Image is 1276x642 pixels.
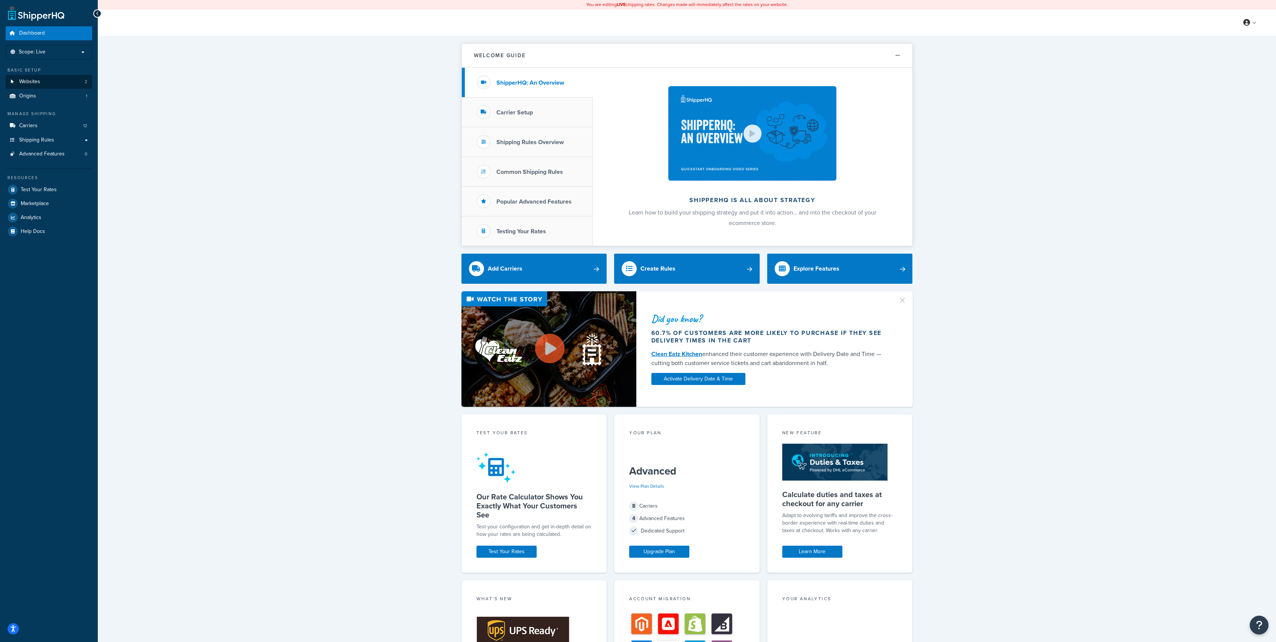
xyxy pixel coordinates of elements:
[782,490,898,508] h5: Calculate duties and taxes at checkout for any carrier
[767,254,913,284] a: Explore Features
[476,595,592,604] div: What's New
[6,119,92,133] a: Carriers12
[782,546,842,558] a: Learn More
[476,523,592,538] div: Test your configuration and get in-depth detail on how your rates are being calculated.
[614,254,760,284] a: Create Rules
[651,350,702,358] a: Clean Eatz Kitchen
[782,595,898,604] div: Your Analytics
[461,291,636,407] img: Video thumbnail
[629,208,876,227] span: Learn how to build your shipping strategy and put it into action… and into the checkout of your e...
[6,133,92,147] a: Shipping Rules
[629,513,745,524] div: Advanced Features
[629,483,664,490] a: View Plan Details
[782,512,898,534] p: Adapt to evolving tariffs and improve the cross-border experience with real-time duties and taxes...
[6,147,92,161] li: Advanced Features
[461,254,607,284] a: Add Carriers
[496,139,564,146] h3: Shipping Rules Overview
[496,79,564,86] h3: ShipperHQ: An Overview
[462,44,912,68] button: Welcome Guide
[651,350,889,368] div: enhanced their customer experience with Delivery Date and Time — cutting both customer service ti...
[474,53,526,58] h2: Welcome Guide
[782,429,898,438] div: New Feature
[6,225,92,238] a: Help Docs
[496,228,546,235] h3: Testing Your Rates
[629,429,745,438] div: Your Plan
[613,197,892,204] h2: ShipperHQ is all about strategy
[6,147,92,161] a: Advanced Features0
[651,313,889,324] div: Did you know?
[19,151,65,157] span: Advanced Features
[6,67,92,73] div: Basic Setup
[629,502,638,511] span: 8
[794,263,839,274] div: Explore Features
[476,546,537,558] a: Test Your Rates
[651,373,745,385] a: Activate Delivery Date & Time
[476,429,592,438] div: Test your rates
[640,263,675,274] div: Create Rules
[85,79,87,85] span: 2
[488,263,522,274] div: Add Carriers
[19,93,36,99] span: Origins
[617,1,626,8] b: LIVE
[21,228,45,235] span: Help Docs
[21,215,41,221] span: Analytics
[668,86,836,181] img: ShipperHQ is all about strategy
[6,183,92,196] a: Test Your Rates
[496,198,572,205] h3: Popular Advanced Features
[83,123,87,129] span: 12
[6,111,92,117] div: Manage Shipping
[19,123,38,129] span: Carriers
[629,526,745,536] div: Dedicated Support
[19,137,54,143] span: Shipping Rules
[1250,616,1268,634] button: Open Resource Center
[629,514,638,523] span: 4
[21,201,49,207] span: Marketplace
[629,546,689,558] a: Upgrade Plan
[19,79,40,85] span: Websites
[6,211,92,224] a: Analytics
[6,26,92,40] a: Dashboard
[629,501,745,511] div: Carriers
[629,595,745,604] div: Account Migration
[6,89,92,103] li: Origins
[651,329,889,344] div: 60.7% of customers are more likely to purchase if they see delivery times in the cart
[6,119,92,133] li: Carriers
[6,75,92,89] li: Websites
[6,175,92,181] div: Resources
[6,89,92,103] a: Origins1
[85,151,87,157] span: 0
[19,49,46,55] span: Scope: Live
[496,109,533,116] h3: Carrier Setup
[629,465,745,477] h5: Advanced
[6,197,92,210] a: Marketplace
[496,169,563,175] h3: Common Shipping Rules
[21,187,57,193] span: Test Your Rates
[19,30,45,37] span: Dashboard
[476,492,592,519] h5: Our Rate Calculator Shows You Exactly What Your Customers See
[6,75,92,89] a: Websites2
[86,93,87,99] span: 1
